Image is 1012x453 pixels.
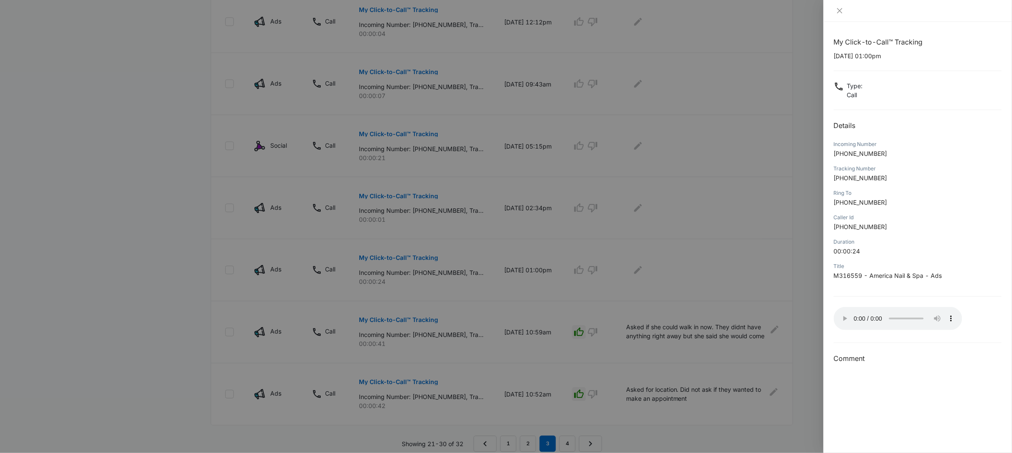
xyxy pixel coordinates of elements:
button: Close [834,7,846,15]
div: Incoming Number [834,140,1002,148]
h2: Details [834,120,1002,131]
span: 00:00:24 [834,247,860,255]
div: Ring To [834,189,1002,197]
audio: Your browser does not support the audio tag. [834,307,962,330]
span: [PHONE_NUMBER] [834,199,887,206]
span: [PHONE_NUMBER] [834,174,887,182]
span: M316559 - America Nail & Spa - Ads [834,272,942,279]
h1: My Click-to-Call™ Tracking [834,37,1002,47]
span: close [836,7,843,14]
div: Title [834,262,1002,270]
p: Type : [847,81,863,90]
div: Caller Id [834,214,1002,221]
span: [PHONE_NUMBER] [834,150,887,157]
div: Tracking Number [834,165,1002,173]
span: [PHONE_NUMBER] [834,223,887,230]
div: Duration [834,238,1002,246]
h3: Comment [834,353,1002,364]
p: [DATE] 01:00pm [834,51,1002,60]
p: Call [847,90,863,99]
